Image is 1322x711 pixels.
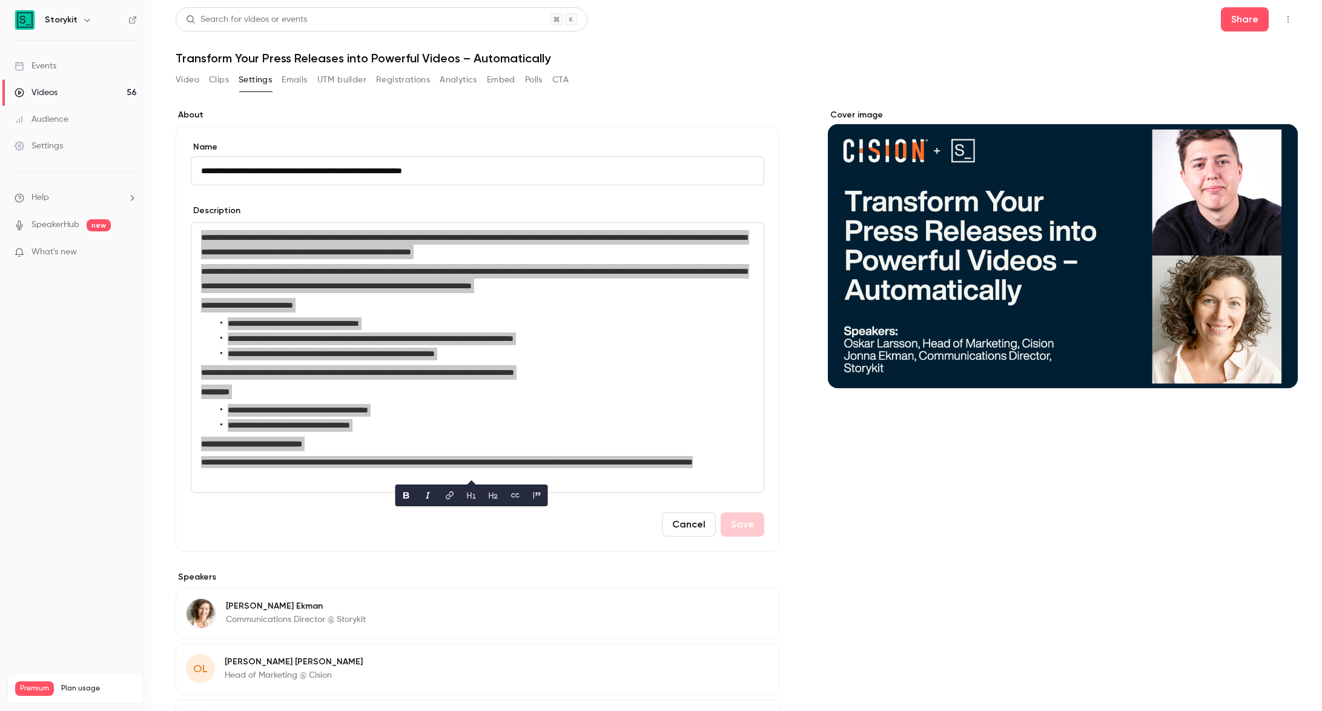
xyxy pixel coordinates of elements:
span: OL [193,661,208,677]
button: Clips [209,70,229,90]
div: Jonna Ekman[PERSON_NAME] EkmanCommunications Director @ Storykit [176,588,779,639]
img: Jonna Ekman [187,599,216,628]
p: Communications Director @ Storykit [226,613,366,626]
button: italic [418,486,438,505]
div: editor [191,223,764,492]
div: Audience [15,113,68,125]
div: Settings [15,140,63,152]
p: [PERSON_NAME] Ekman [226,600,366,612]
span: Plan usage [61,684,136,693]
iframe: Noticeable Trigger [122,247,137,258]
button: Cancel [662,512,716,537]
section: description [191,222,764,493]
li: help-dropdown-opener [15,191,137,204]
button: blockquote [527,486,547,505]
button: Embed [487,70,515,90]
h6: Storykit [45,14,78,26]
label: Name [191,141,764,153]
div: Search for videos or events [186,13,307,26]
section: Cover image [828,109,1298,388]
button: CTA [552,70,569,90]
button: Video [176,70,199,90]
div: Videos [15,87,58,99]
span: What's new [31,246,77,259]
label: Cover image [828,109,1298,121]
label: Description [191,205,240,217]
span: new [87,219,111,231]
a: SpeakerHub [31,219,79,231]
div: Events [15,60,56,72]
label: About [176,109,779,121]
p: Head of Marketing @ Cision [225,669,363,681]
span: Help [31,191,49,204]
button: UTM builder [317,70,366,90]
p: [PERSON_NAME] [PERSON_NAME] [225,656,363,668]
button: Settings [239,70,272,90]
button: Share [1221,7,1269,31]
img: Storykit [15,10,35,30]
button: Emails [282,70,307,90]
button: bold [397,486,416,505]
span: Premium [15,681,54,696]
button: Registrations [376,70,430,90]
button: Analytics [440,70,477,90]
h1: Transform Your Press Releases into Powerful Videos – Automatically [176,51,1298,65]
button: Polls [525,70,543,90]
label: Speakers [176,571,779,583]
div: OL[PERSON_NAME] [PERSON_NAME]Head of Marketing @ Cision [176,644,779,695]
button: link [440,486,460,505]
button: Top Bar Actions [1278,10,1298,29]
